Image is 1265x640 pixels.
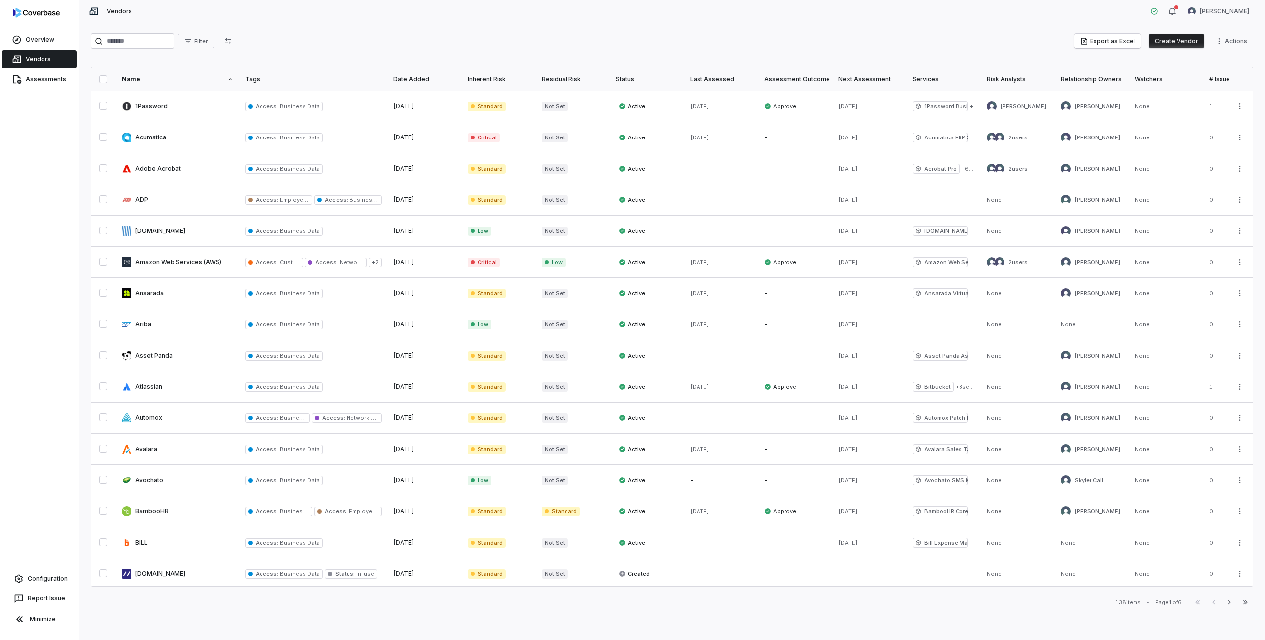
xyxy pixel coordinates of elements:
span: Ansarada Virtual Data Room Software [913,288,968,298]
span: Low [468,227,491,236]
td: - [758,309,832,340]
img: Mike Lewis avatar [987,257,997,267]
span: + 2 [369,258,382,267]
span: Automox Patch Management Software [913,413,968,423]
img: Mike Lewis avatar [987,164,997,174]
span: Not Set [542,445,568,454]
button: Filter [178,34,214,48]
span: Standard [468,507,506,516]
span: Active [619,289,645,297]
img: Mike Lewis avatar [987,133,997,142]
div: 138 items [1115,599,1141,606]
span: Not Set [542,289,568,298]
span: Active [619,320,645,328]
span: Active [619,476,645,484]
button: More actions [1232,130,1248,145]
span: Access : [256,290,278,297]
span: [PERSON_NAME] [1075,290,1120,297]
span: Business Data [278,103,319,110]
span: [DATE] [393,227,414,234]
div: Name [122,75,233,83]
span: Filter [194,38,208,45]
span: Avalara Sales Tax Compliance Software [913,444,968,454]
span: 2 users [1008,134,1028,141]
span: Access : [256,477,278,484]
span: [DATE] [838,165,858,172]
img: Mike Phillips avatar [995,164,1004,174]
td: - [758,278,832,309]
span: [DATE] [393,445,414,453]
img: Paul Turner avatar [1061,195,1071,205]
td: - [684,153,758,184]
span: [DATE] [690,446,709,453]
div: Status [616,75,678,83]
span: [DATE] [690,321,709,328]
span: [DATE] [393,383,414,390]
span: Network Access [345,414,392,421]
span: [DATE] [690,508,709,515]
span: Business Data [278,414,319,421]
td: - [684,184,758,216]
span: [DATE] [838,196,858,203]
span: Access : [256,352,278,359]
span: Not Set [542,227,568,236]
span: [PERSON_NAME] [1075,352,1120,360]
span: Access : [256,165,278,172]
span: Created [619,570,650,578]
img: Mike Phillips avatar [995,133,1004,142]
div: Next Assessment [838,75,901,83]
button: More actions [1232,286,1248,301]
span: Active [619,352,645,360]
img: Kim Sorensen avatar [1061,444,1071,454]
td: - [832,558,907,590]
span: Business Data [278,508,319,515]
button: More actions [1232,442,1248,457]
span: Overview [26,36,54,44]
span: Low [542,258,566,267]
button: More actions [1232,317,1248,332]
td: - [684,403,758,434]
span: [DATE] [838,352,858,359]
span: Not Set [542,102,568,111]
span: Standard [468,445,506,454]
span: [PERSON_NAME] [1075,446,1120,453]
td: - [758,340,832,371]
div: Services [913,75,975,83]
td: - [758,122,832,153]
span: [DATE] [838,539,858,546]
img: Paul Turner avatar [1061,506,1071,516]
button: Mike Phillips avatar[PERSON_NAME] [1182,4,1255,19]
span: Business Data [278,570,319,577]
span: Standard [468,195,506,205]
span: [DATE] [393,476,414,484]
span: Report Issue [28,594,65,602]
img: Marty Breen avatar [1061,101,1071,111]
span: [DATE] [393,414,414,421]
a: Configuration [4,570,75,588]
span: Configuration [28,575,68,583]
img: James Rollins avatar [1061,133,1071,142]
span: Business Data [278,290,319,297]
img: Mike Phillips avatar [987,101,997,111]
td: - [758,434,832,465]
div: Residual Risk [542,75,604,83]
button: Create Vendor [1149,34,1204,48]
td: - [758,558,832,590]
span: Standard [468,351,506,361]
span: Active [619,414,645,422]
span: Active [619,445,645,453]
button: More actions [1232,99,1248,114]
button: More actions [1232,566,1248,581]
img: Skyler Call avatar [1061,475,1071,485]
span: 2 users [1008,165,1028,172]
span: Acrobat Pro [913,164,960,174]
span: [DATE] [690,383,709,390]
span: Skyler Call [1075,477,1103,484]
span: [DATE] [393,134,414,141]
button: More actions [1232,535,1248,550]
span: Business Data [278,321,319,328]
span: Business Data [278,477,319,484]
span: Not Set [542,538,568,548]
span: [PERSON_NAME] [1075,259,1120,266]
div: Last Assessed [690,75,752,83]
